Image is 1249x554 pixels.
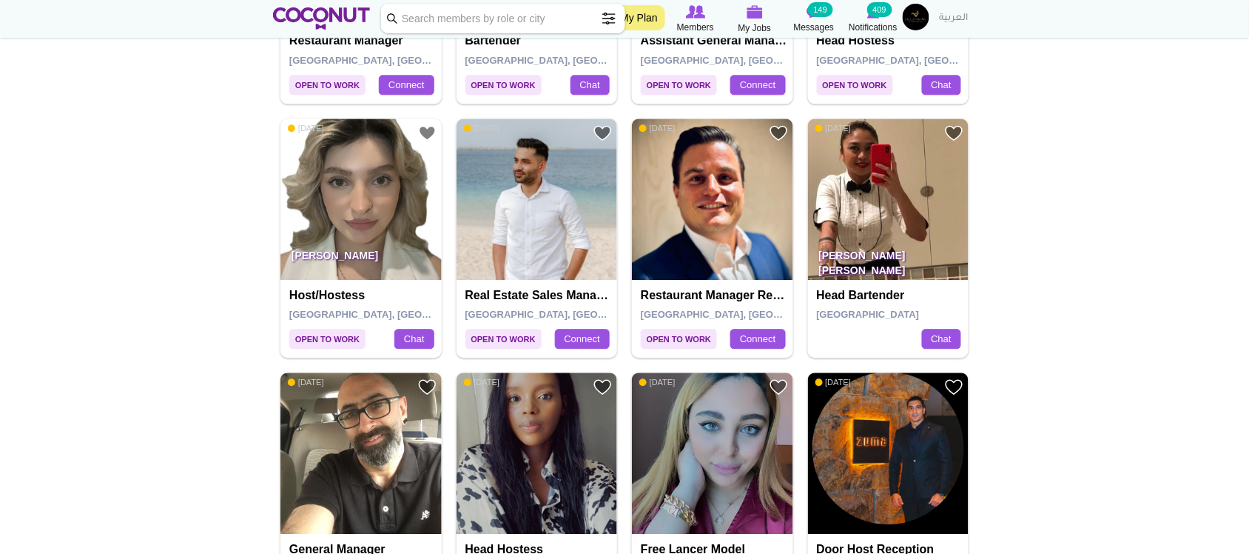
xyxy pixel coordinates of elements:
[289,289,437,302] h4: Host/Hostess
[641,329,717,349] span: Open to Work
[730,75,785,96] a: Connect
[932,4,976,33] a: العربية
[770,124,788,142] a: Add to Favourites
[817,309,920,320] span: [GEOGRAPHIC_DATA]
[817,289,964,302] h4: Head Bartender
[794,20,835,35] span: Messages
[289,55,500,66] span: [GEOGRAPHIC_DATA], [GEOGRAPHIC_DATA]
[725,4,784,36] a: My Jobs My Jobs
[381,4,625,33] input: Search members by role or city
[815,123,852,133] span: [DATE]
[922,75,961,96] a: Chat
[288,377,324,387] span: [DATE]
[394,329,434,350] a: Chat
[464,377,500,387] span: [DATE]
[641,289,788,302] h4: Restaurant Manager recent position at the [GEOGRAPHIC_DATA] in [GEOGRAPHIC_DATA] [GEOGRAPHIC_DATA...
[418,378,437,396] a: Add to Favourites
[945,378,963,396] a: Add to Favourites
[641,75,717,95] span: Open to Work
[686,5,705,19] img: Browse Members
[808,238,969,280] p: [PERSON_NAME] [PERSON_NAME]
[808,2,833,17] small: 149
[465,55,676,66] span: [GEOGRAPHIC_DATA], [GEOGRAPHIC_DATA]
[815,377,852,387] span: [DATE]
[849,20,897,35] span: Notifications
[288,123,324,133] span: [DATE]
[770,378,788,396] a: Add to Favourites
[273,7,370,30] img: Home
[747,5,763,19] img: My Jobs
[639,377,676,387] span: [DATE]
[867,5,880,19] img: Notifications
[738,21,772,36] span: My Jobs
[613,5,665,30] a: My Plan
[465,329,542,349] span: Open to Work
[289,309,500,320] span: [GEOGRAPHIC_DATA], [GEOGRAPHIC_DATA]
[945,124,963,142] a: Add to Favourites
[418,124,437,142] a: Add to Favourites
[844,4,903,35] a: Notifications Notifications 409
[641,309,852,320] span: [GEOGRAPHIC_DATA], [GEOGRAPHIC_DATA]
[593,378,612,396] a: Add to Favourites
[570,75,610,96] a: Chat
[817,34,964,47] h4: Head Hostess
[867,2,892,17] small: 409
[379,75,434,96] a: Connect
[666,4,725,35] a: Browse Members Members
[817,55,1028,66] span: [GEOGRAPHIC_DATA], [GEOGRAPHIC_DATA]
[555,329,610,350] a: Connect
[289,34,437,47] h4: Restaurant Manager
[677,20,714,35] span: Members
[817,75,893,95] span: Open to Work
[465,309,676,320] span: [GEOGRAPHIC_DATA], [GEOGRAPHIC_DATA]
[922,329,961,350] a: Chat
[593,124,612,142] a: Add to Favourites
[289,329,366,349] span: Open to Work
[280,238,442,280] p: [PERSON_NAME]
[465,289,613,302] h4: Real Estate Sales Manager
[807,5,821,19] img: Messages
[289,75,366,95] span: Open to Work
[639,123,676,133] span: [DATE]
[641,55,852,66] span: [GEOGRAPHIC_DATA], [GEOGRAPHIC_DATA]
[784,4,844,35] a: Messages Messages 149
[730,329,785,350] a: Connect
[465,34,613,47] h4: Bartender
[464,123,500,133] span: [DATE]
[465,75,542,95] span: Open to Work
[641,34,788,47] h4: Assistant General Manager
